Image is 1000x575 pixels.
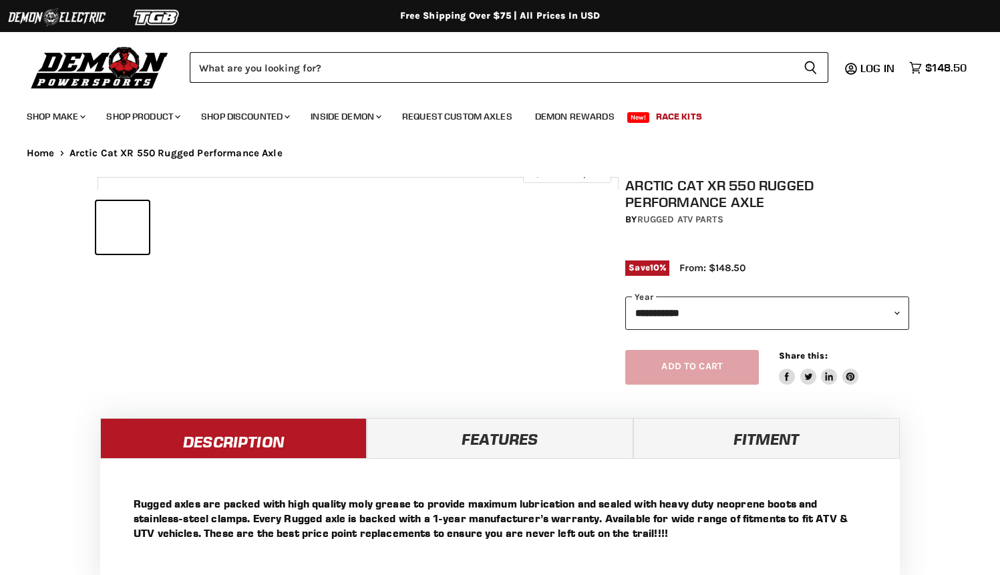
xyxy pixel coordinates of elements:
select: year [625,297,909,329]
a: Features [367,418,633,458]
a: Log in [854,62,902,74]
form: Product [190,52,828,83]
button: Search [793,52,828,83]
img: TGB Logo 2 [107,5,207,30]
input: Search [190,52,793,83]
span: $148.50 [925,61,967,74]
a: Shop Make [17,103,94,130]
a: $148.50 [902,58,973,77]
a: Description [100,418,367,458]
a: Shop Discounted [191,103,298,130]
button: Arctic Cat XR 550 Rugged Performance Axle thumbnail [153,201,206,254]
a: Race Kits [646,103,712,130]
span: Arctic Cat XR 550 Rugged Performance Axle [69,148,283,159]
div: by [625,212,909,227]
a: Fitment [633,418,900,458]
a: Demon Rewards [525,103,625,130]
ul: Main menu [17,98,963,130]
span: Log in [860,61,894,75]
a: Home [27,148,55,159]
aside: Share this: [779,350,858,385]
a: Inside Demon [301,103,389,130]
span: Click to expand [530,168,604,178]
span: Save % [625,260,669,275]
span: Share this: [779,351,827,361]
a: Shop Product [96,103,188,130]
img: Demon Electric Logo 2 [7,5,107,30]
button: Arctic Cat XR 550 Rugged Performance Axle thumbnail [96,201,149,254]
a: Rugged ATV Parts [637,214,723,225]
span: 10 [650,262,659,272]
a: Request Custom Axles [392,103,522,130]
img: Demon Powersports [27,43,173,91]
p: Rugged axles are packed with high quality moly grease to provide maximum lubrication and sealed w... [134,496,866,540]
h1: Arctic Cat XR 550 Rugged Performance Axle [625,177,909,210]
span: New! [627,112,650,123]
span: From: $148.50 [679,262,745,274]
